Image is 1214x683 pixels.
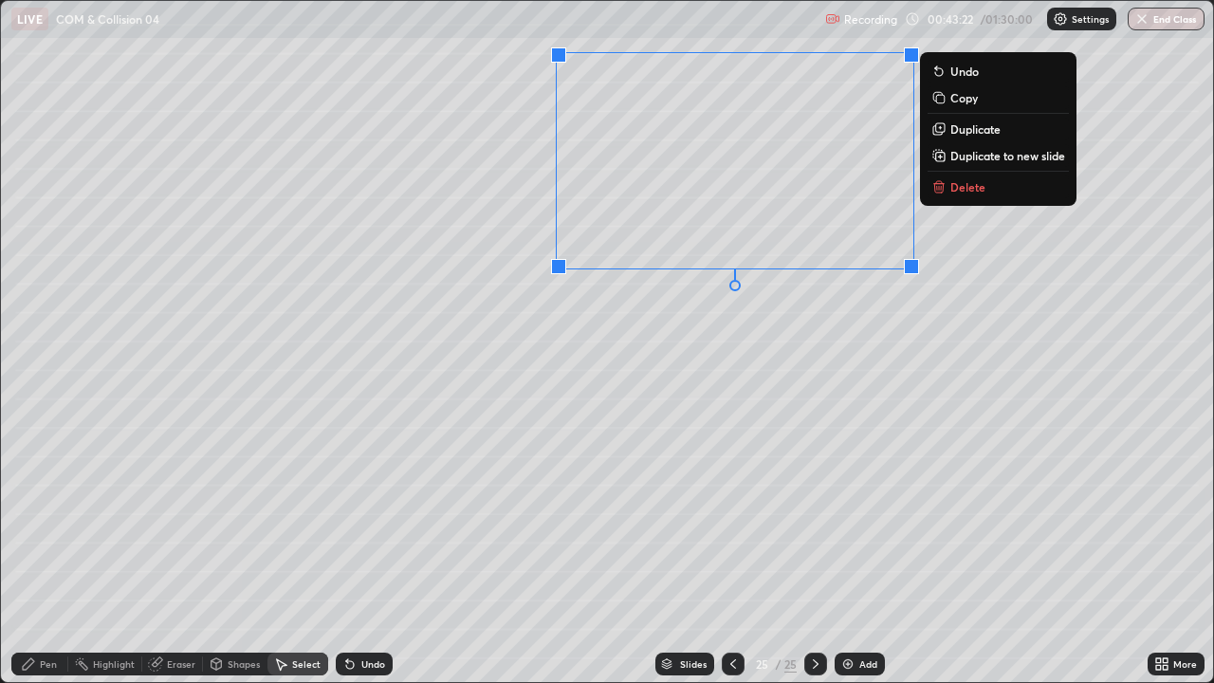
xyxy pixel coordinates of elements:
div: Slides [680,659,707,669]
p: Duplicate [950,121,1001,137]
p: Settings [1072,14,1109,24]
img: end-class-cross [1134,11,1150,27]
img: add-slide-button [840,656,855,672]
div: Select [292,659,321,669]
div: 25 [784,655,797,673]
div: Undo [361,659,385,669]
div: Highlight [93,659,135,669]
img: class-settings-icons [1053,11,1068,27]
div: 25 [752,658,771,670]
p: Duplicate to new slide [950,148,1065,163]
button: Copy [928,86,1069,109]
div: Eraser [167,659,195,669]
div: More [1173,659,1197,669]
p: Undo [950,64,979,79]
img: recording.375f2c34.svg [825,11,840,27]
button: Undo [928,60,1069,83]
button: Duplicate [928,118,1069,140]
div: / [775,658,781,670]
button: Delete [928,175,1069,198]
p: COM & Collision 04 [56,11,159,27]
p: Copy [950,90,978,105]
p: LIVE [17,11,43,27]
button: End Class [1128,8,1205,30]
div: Shapes [228,659,260,669]
button: Duplicate to new slide [928,144,1069,167]
div: Add [859,659,877,669]
p: Recording [844,12,897,27]
div: Pen [40,659,57,669]
p: Delete [950,179,985,194]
